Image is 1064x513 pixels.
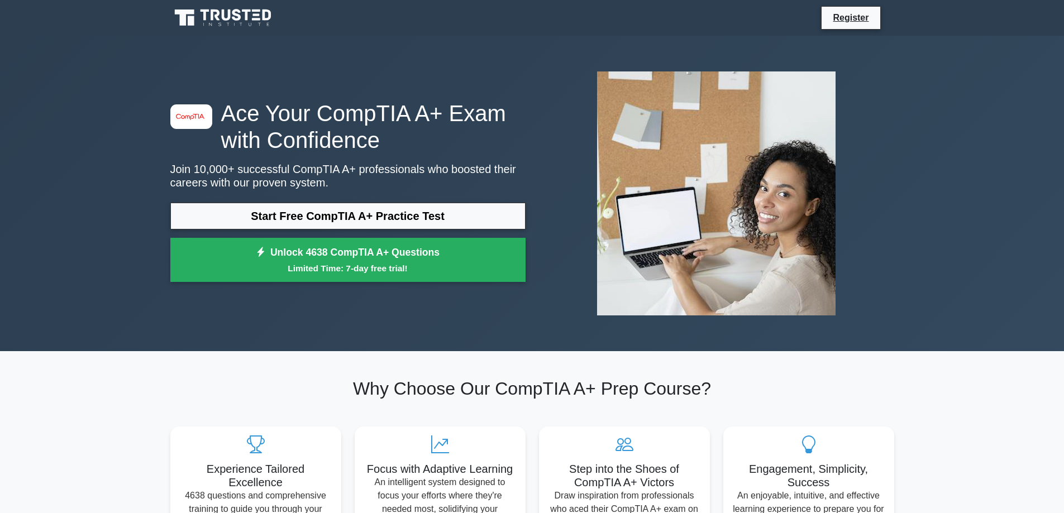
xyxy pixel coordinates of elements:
h2: Why Choose Our CompTIA A+ Prep Course? [170,378,894,399]
h5: Experience Tailored Excellence [179,462,332,489]
h5: Step into the Shoes of CompTIA A+ Victors [548,462,701,489]
h5: Focus with Adaptive Learning [364,462,517,476]
a: Unlock 4638 CompTIA A+ QuestionsLimited Time: 7-day free trial! [170,238,526,282]
h1: Ace Your CompTIA A+ Exam with Confidence [170,100,526,154]
h5: Engagement, Simplicity, Success [732,462,885,489]
p: Join 10,000+ successful CompTIA A+ professionals who boosted their careers with our proven system. [170,162,526,189]
a: Register [826,11,875,25]
small: Limited Time: 7-day free trial! [184,262,512,275]
a: Start Free CompTIA A+ Practice Test [170,203,526,229]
